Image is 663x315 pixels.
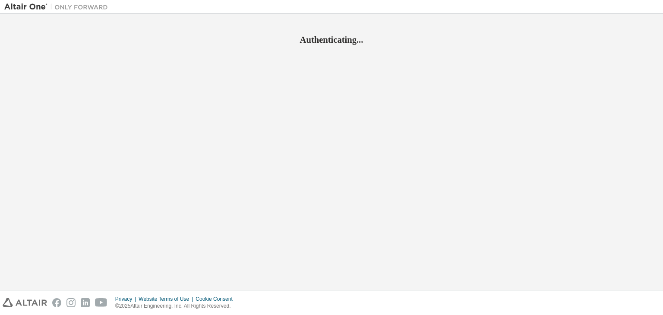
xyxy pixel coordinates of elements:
[4,34,659,45] h2: Authenticating...
[81,298,90,307] img: linkedin.svg
[139,296,196,302] div: Website Terms of Use
[115,296,139,302] div: Privacy
[52,298,61,307] img: facebook.svg
[196,296,237,302] div: Cookie Consent
[66,298,76,307] img: instagram.svg
[95,298,107,307] img: youtube.svg
[115,302,238,310] p: © 2025 Altair Engineering, Inc. All Rights Reserved.
[3,298,47,307] img: altair_logo.svg
[4,3,112,11] img: Altair One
